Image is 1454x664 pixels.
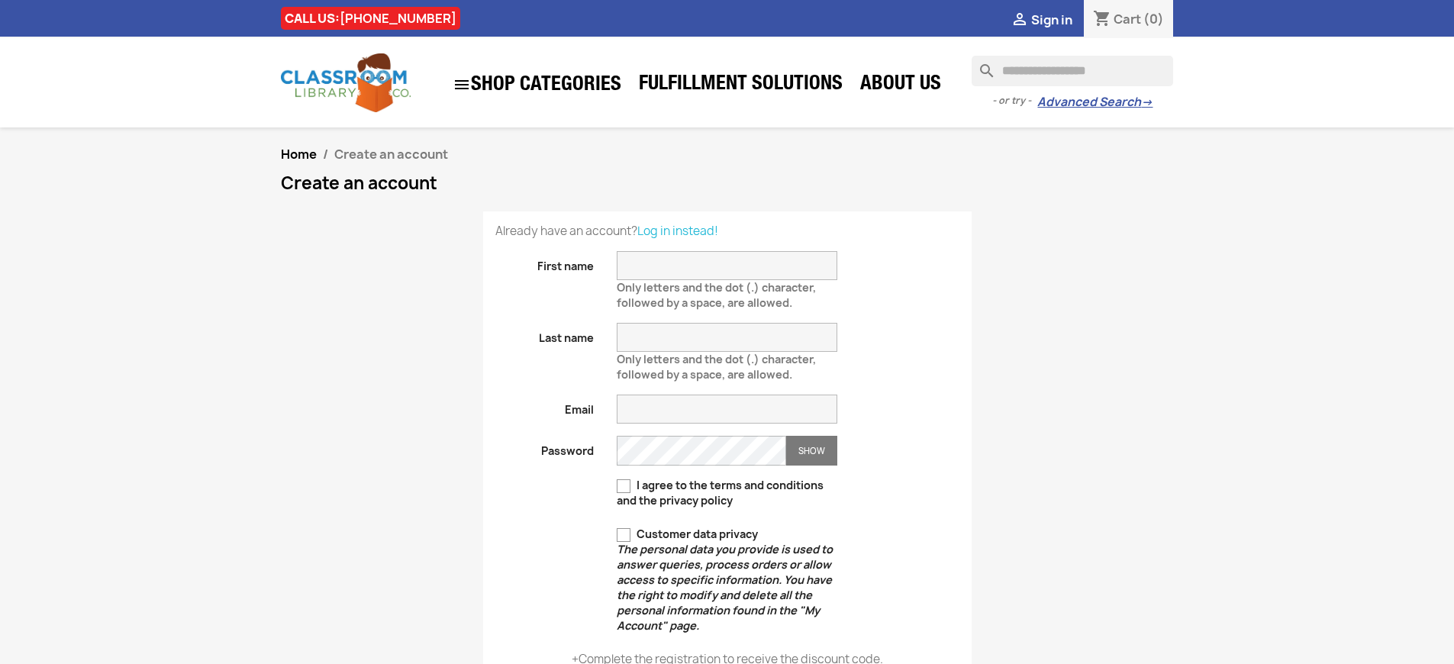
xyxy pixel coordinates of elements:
label: Last name [484,323,606,346]
div: CALL US: [281,7,460,30]
img: Classroom Library Company [281,53,411,112]
i: shopping_cart [1093,11,1111,29]
p: Already have an account? [495,224,959,239]
a: [PHONE_NUMBER] [340,10,456,27]
i: search [972,56,990,74]
a: About Us [853,70,949,101]
a:  Sign in [1011,11,1072,28]
span: Only letters and the dot (.) character, followed by a space, are allowed. [617,346,816,382]
a: Advanced Search→ [1037,95,1153,110]
a: Fulfillment Solutions [631,70,850,101]
label: First name [484,251,606,274]
span: - or try - [992,93,1037,108]
em: The personal data you provide is used to answer queries, process orders or allow access to specif... [617,542,833,633]
input: Password input [617,436,786,466]
label: Customer data privacy [617,527,837,633]
span: Create an account [334,146,448,163]
i:  [453,76,471,94]
span: → [1141,95,1153,110]
a: Log in instead! [637,223,718,239]
h1: Create an account [281,174,1174,192]
span: Only letters and the dot (.) character, followed by a space, are allowed. [617,274,816,310]
a: Home [281,146,317,163]
span: Cart [1114,11,1141,27]
span: Sign in [1031,11,1072,28]
a: SHOP CATEGORIES [445,68,629,102]
label: Email [484,395,606,417]
button: Show [786,436,837,466]
span: (0) [1143,11,1164,27]
label: I agree to the terms and conditions and the privacy policy [617,478,837,508]
i:  [1011,11,1029,30]
label: Password [484,436,606,459]
input: Search [972,56,1173,86]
